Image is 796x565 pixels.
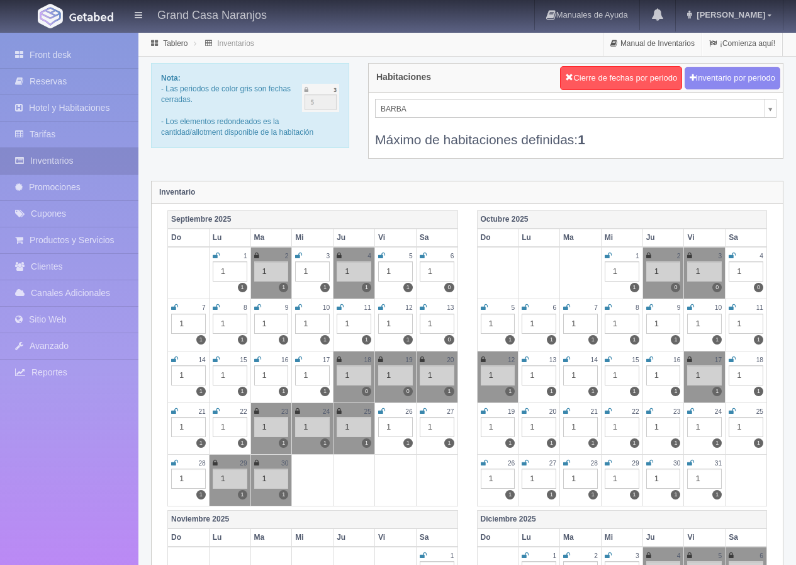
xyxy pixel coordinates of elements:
[687,417,722,437] div: 1
[444,283,454,292] label: 0
[334,229,375,247] th: Ju
[198,460,205,467] small: 28
[378,261,413,282] div: 1
[630,283,639,292] label: 1
[254,365,289,385] div: 1
[646,417,681,437] div: 1
[642,229,684,247] th: Ju
[508,357,515,363] small: 12
[244,304,247,311] small: 8
[702,31,782,56] a: ¡Comienza aquí!
[171,417,206,437] div: 1
[588,335,598,345] label: 1
[362,387,371,396] label: 0
[198,408,205,415] small: 21
[673,357,680,363] small: 16
[163,39,188,48] a: Tablero
[281,408,288,415] small: 23
[729,314,763,334] div: 1
[168,210,458,229] th: Septiembre 2025
[444,438,454,448] label: 1
[605,417,639,437] div: 1
[367,253,371,260] small: 4
[362,335,371,345] label: 1
[756,304,763,311] small: 11
[601,528,642,547] th: Mi
[161,74,181,83] b: Nota:
[171,469,206,489] div: 1
[337,365,371,385] div: 1
[719,253,722,260] small: 3
[281,357,288,363] small: 16
[326,253,330,260] small: 3
[444,335,454,345] label: 0
[505,490,515,499] label: 1
[481,365,515,385] div: 1
[756,357,763,363] small: 18
[405,304,412,311] small: 12
[693,10,765,20] span: [PERSON_NAME]
[213,365,247,385] div: 1
[712,283,722,292] label: 0
[754,387,763,396] label: 1
[213,417,247,437] div: 1
[209,229,250,247] th: Lu
[715,357,722,363] small: 17
[632,357,639,363] small: 15
[279,335,288,345] label: 1
[405,357,412,363] small: 19
[254,314,289,334] div: 1
[171,365,206,385] div: 1
[196,335,206,345] label: 1
[673,408,680,415] small: 23
[719,552,722,559] small: 5
[630,490,639,499] label: 1
[754,438,763,448] label: 1
[202,304,206,311] small: 7
[292,528,334,547] th: Mi
[578,132,585,147] b: 1
[69,12,113,21] img: Getabed
[481,469,515,489] div: 1
[213,469,247,489] div: 1
[378,417,413,437] div: 1
[560,66,682,90] button: Cierre de fechas por periodo
[671,387,680,396] label: 1
[677,253,681,260] small: 2
[323,304,330,311] small: 10
[198,357,205,363] small: 14
[362,438,371,448] label: 1
[244,253,247,260] small: 1
[712,490,722,499] label: 1
[374,229,416,247] th: Vi
[364,357,371,363] small: 18
[375,118,776,149] div: Máximo de habitaciones definidas:
[238,438,247,448] label: 1
[715,408,722,415] small: 24
[171,314,206,334] div: 1
[646,469,681,489] div: 1
[594,552,598,559] small: 2
[374,528,416,547] th: Vi
[240,357,247,363] small: 15
[547,490,556,499] label: 1
[601,229,642,247] th: Mi
[508,460,515,467] small: 26
[522,314,556,334] div: 1
[630,438,639,448] label: 1
[157,6,267,22] h4: Grand Casa Naranjos
[279,438,288,448] label: 1
[636,552,639,559] small: 3
[405,408,412,415] small: 26
[563,314,598,334] div: 1
[320,335,330,345] label: 1
[591,357,598,363] small: 14
[549,460,556,467] small: 27
[505,335,515,345] label: 1
[754,283,763,292] label: 0
[238,387,247,396] label: 1
[754,335,763,345] label: 1
[320,387,330,396] label: 1
[196,490,206,499] label: 1
[477,528,519,547] th: Do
